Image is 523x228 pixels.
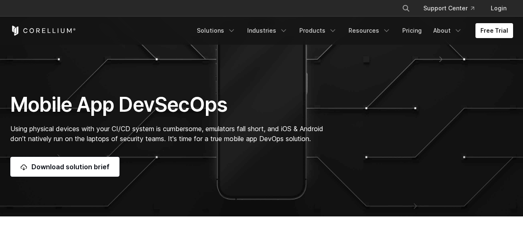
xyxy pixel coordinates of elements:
div: Navigation Menu [392,1,513,16]
a: Free Trial [475,23,513,38]
a: Corellium Home [10,26,76,36]
a: Support Center [417,1,481,16]
a: About [428,23,467,38]
a: Download solution brief [10,157,119,177]
span: Using physical devices with your CI/CD system is cumbersome, emulators fall short, and iOS & Andr... [10,125,323,143]
h1: Mobile App DevSecOps [10,92,340,117]
a: Products [294,23,342,38]
a: Resources [344,23,396,38]
a: Login [484,1,513,16]
div: Navigation Menu [192,23,513,38]
a: Pricing [397,23,427,38]
a: Industries [242,23,293,38]
a: Solutions [192,23,241,38]
button: Search [399,1,413,16]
